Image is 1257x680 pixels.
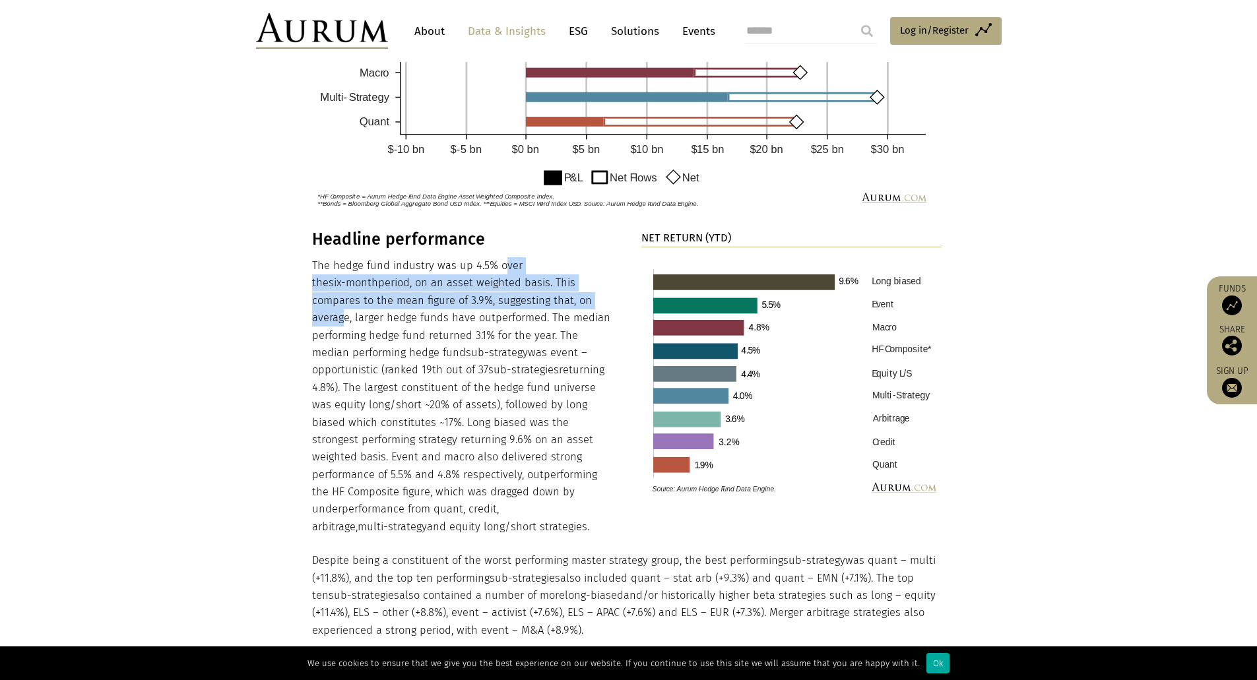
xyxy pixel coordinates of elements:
span: sub-strategies [329,589,399,602]
a: Log in/Register [890,17,1002,45]
h3: Headline performance [312,230,613,249]
img: Share this post [1222,336,1242,355]
a: Data & Insights [461,19,552,44]
a: Solutions [604,19,666,44]
a: ESG [562,19,595,44]
img: Aurum [256,13,388,49]
input: Submit [854,18,880,44]
span: sub-strategy [783,554,845,567]
img: Access Funds [1222,295,1242,315]
a: About [408,19,451,44]
div: Share [1213,325,1250,355]
span: six-month [329,276,378,289]
span: sub-strategies [488,363,559,376]
div: Ok [926,653,950,673]
a: Funds [1213,283,1250,315]
strong: NET RETURN (YTD) [641,232,731,244]
span: multi-strategy [358,520,427,533]
span: Log in/Register [900,22,969,38]
span: sub-strategy [466,346,528,359]
span: long-biased [565,589,624,602]
a: Events [676,19,715,44]
p: Despite being a constituent of the worst performing master strategy group, the best performing wa... [312,552,942,639]
span: sub-strategies [490,572,560,584]
p: The hedge fund industry was up 4.5% over the period, on an asset weighted basis. This compares to... [312,257,613,536]
img: Sign up to our newsletter [1222,378,1242,398]
a: Sign up [1213,365,1250,398]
